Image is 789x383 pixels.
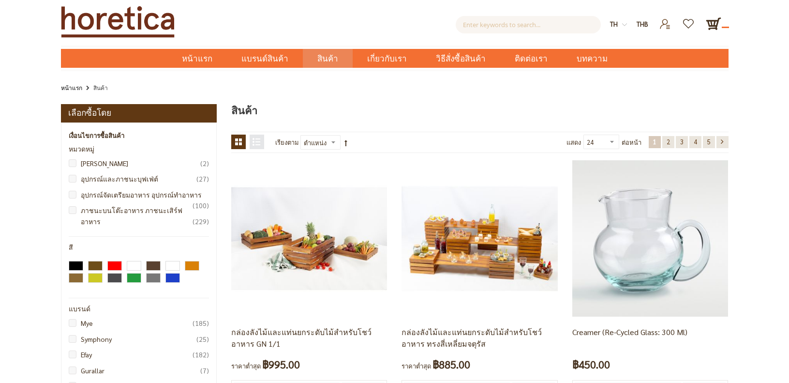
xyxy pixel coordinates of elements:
a: 2 [662,136,674,148]
strong: เลือกซื้อโดย [68,107,111,120]
a: อุปกรณ์จัดเตรียมอาหาร อุปกรณ์ทำอาหาร100 [74,189,209,200]
span: ราคาต่ำสุด [402,362,431,370]
span: 1 [653,138,656,146]
a: หน้าแรก [167,49,227,68]
span: หน้าแรก [182,52,212,65]
a: รายการโปรด [677,16,701,24]
span: สินค้า [317,49,338,69]
span: แสดง [566,138,581,146]
a: เกี่ยวกับเรา [353,49,421,68]
span: 5 [707,138,711,146]
a: วิธีสั่งซื้อสินค้า [421,49,500,68]
span: ต่อหน้า [622,135,641,150]
a: [PERSON_NAME]2 [74,158,209,169]
img: กล่องลังไม้และแท่นยกระดับไม้สำหรับโชว์อาหาร GN 1/1 [231,160,387,316]
span: 182 [193,349,209,360]
a: สินค้า [303,49,353,68]
a: กล่องลังไม้และแท่นยกระดับไม้สำหรับโชว์อาหาร ทรงสี่เหลี่ยมจตุรัส [402,233,557,242]
img: กล่องลังไม้และแท่นยกระดับไม้สำหรับโชว์อาหาร ทรงสี่เหลี่ยมจตุรัส [402,160,557,316]
div: สี [69,244,209,251]
label: เรียงตาม [275,135,299,150]
span: เกี่ยวกับเรา [367,49,407,69]
a: ภาชนะบนโต๊ะอาหาร ภาชนะเสิร์ฟอาหาร229 [74,205,209,227]
span: 7 [200,365,209,376]
a: Creamer (Re-cycled Glass: 300 Ml) [572,233,728,242]
div: แบรนด์ [69,306,209,313]
a: กล่องลังไม้และแท่นยกระดับไม้สำหรับโชว์อาหาร GN 1/1 [231,233,387,242]
span: ฿995.00 [262,355,300,373]
strong: สินค้า [93,84,108,92]
a: Efay182 [74,349,209,360]
img: Creamer (Re-cycled Glass: 300 Ml) [572,160,728,316]
span: 2 [200,158,209,169]
strong: ตาราง [231,135,246,149]
a: Mye185 [74,318,209,328]
a: อุปกรณ์และภาชนะบุฟเฟ่ต์27 [74,173,209,184]
img: Horetica.com [61,6,175,38]
span: ติดต่อเรา [515,49,548,69]
a: หน้าแรก [61,82,82,93]
span: 229 [193,216,209,227]
span: 4 [694,138,697,146]
a: 5 [703,136,715,148]
span: 25 [196,334,209,344]
a: 3 [676,136,688,148]
a: Gurallar7 [74,365,209,376]
span: 185 [193,318,209,328]
span: แบรนด์สินค้า [241,49,288,69]
a: 4 [689,136,701,148]
span: บทความ [577,49,608,69]
a: กล่องลังไม้และแท่นยกระดับไม้สำหรับโชว์อาหาร GN 1/1 [231,327,372,349]
span: วิธีสั่งซื้อสินค้า [436,49,486,69]
span: 3 [680,138,684,146]
a: เข้าสู่ระบบ [654,16,677,24]
img: dropdown-icon.svg [622,22,627,27]
a: Symphony25 [74,334,209,344]
strong: เงื่อนไขการซื้อสินค้า [69,130,124,141]
a: Creamer (Re-cycled Glass: 300 Ml) [572,327,687,337]
a: ติดต่อเรา [500,49,562,68]
span: ราคาต่ำสุด [231,362,261,370]
span: ฿450.00 [572,355,610,373]
span: th [610,20,618,28]
span: สินค้า [231,103,257,119]
span: ฿885.00 [432,355,470,373]
span: THB [637,20,648,28]
span: 2 [667,138,670,146]
span: 27 [196,173,209,184]
div: หมวดหมู่ [69,146,209,153]
a: แบรนด์สินค้า [227,49,303,68]
span: 100 [193,200,209,211]
a: กล่องลังไม้และแท่นยกระดับไม้สำหรับโชว์อาหาร ทรงสี่เหลี่ยมจตุรัส [402,327,542,349]
a: บทความ [562,49,622,68]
